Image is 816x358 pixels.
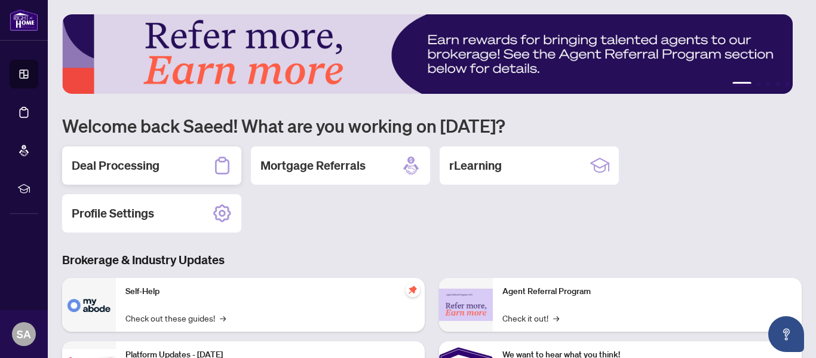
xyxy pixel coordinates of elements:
span: SA [17,326,31,342]
button: 3 [766,82,771,87]
p: Self-Help [125,285,415,298]
h2: Mortgage Referrals [260,157,366,174]
a: Check it out!→ [502,311,559,325]
a: Check out these guides!→ [125,311,226,325]
h2: Profile Settings [72,205,154,222]
span: → [553,311,559,325]
img: Agent Referral Program [439,289,493,322]
button: Open asap [768,316,804,352]
span: pushpin [406,283,420,297]
button: 5 [785,82,790,87]
img: Self-Help [62,278,116,332]
button: 1 [732,82,751,87]
span: → [220,311,226,325]
img: logo [10,9,38,31]
p: Agent Referral Program [502,285,792,298]
button: 2 [756,82,761,87]
img: Slide 0 [62,14,793,94]
h2: Deal Processing [72,157,159,174]
button: 4 [775,82,780,87]
h3: Brokerage & Industry Updates [62,252,802,268]
h2: rLearning [449,157,502,174]
h1: Welcome back Saeed! What are you working on [DATE]? [62,114,802,137]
